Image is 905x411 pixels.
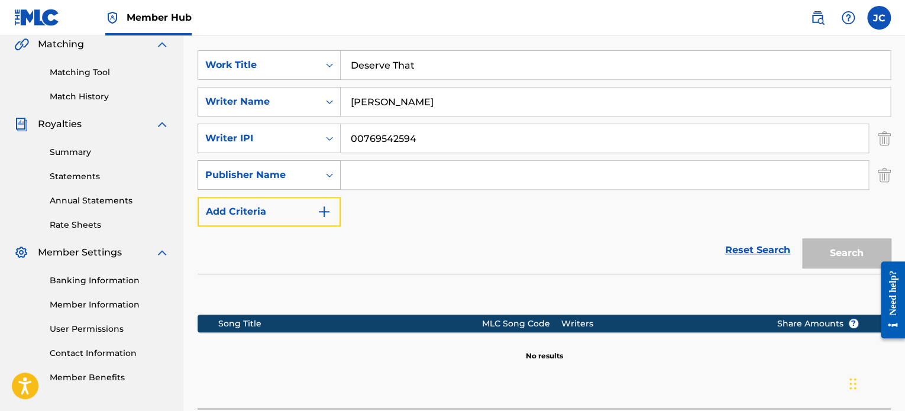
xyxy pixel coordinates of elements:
[205,131,312,145] div: Writer IPI
[841,11,855,25] img: help
[878,124,891,153] img: Delete Criterion
[806,6,829,30] a: Public Search
[50,146,169,158] a: Summary
[50,90,169,103] a: Match History
[526,336,563,361] p: No results
[105,11,119,25] img: Top Rightsholder
[872,253,905,348] iframe: Resource Center
[155,37,169,51] img: expand
[561,318,759,330] div: Writers
[38,117,82,131] span: Royalties
[198,50,891,274] form: Search Form
[38,37,84,51] span: Matching
[205,95,312,109] div: Writer Name
[198,197,341,226] button: Add Criteria
[14,117,28,131] img: Royalties
[14,9,60,26] img: MLC Logo
[50,195,169,207] a: Annual Statements
[127,11,192,24] span: Member Hub
[155,117,169,131] img: expand
[719,237,796,263] a: Reset Search
[867,6,891,30] div: User Menu
[836,6,860,30] div: Help
[205,58,312,72] div: Work Title
[777,318,859,330] span: Share Amounts
[14,37,29,51] img: Matching
[38,245,122,260] span: Member Settings
[482,318,561,330] div: MLC Song Code
[810,11,825,25] img: search
[14,245,28,260] img: Member Settings
[205,168,312,182] div: Publisher Name
[849,366,856,402] div: Drag
[50,66,169,79] a: Matching Tool
[50,274,169,287] a: Banking Information
[155,245,169,260] img: expand
[218,318,482,330] div: Song Title
[50,347,169,360] a: Contact Information
[849,319,858,328] span: ?
[50,371,169,384] a: Member Benefits
[846,354,905,411] iframe: Chat Widget
[50,170,169,183] a: Statements
[50,323,169,335] a: User Permissions
[878,160,891,190] img: Delete Criterion
[50,299,169,311] a: Member Information
[50,219,169,231] a: Rate Sheets
[317,205,331,219] img: 9d2ae6d4665cec9f34b9.svg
